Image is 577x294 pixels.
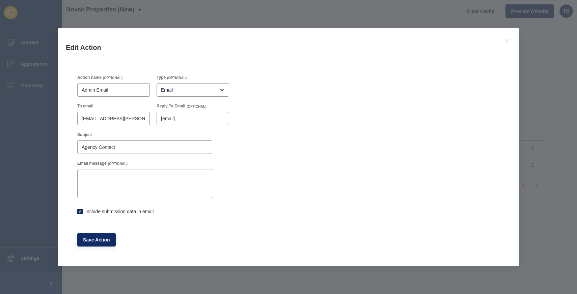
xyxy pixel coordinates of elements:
[66,43,494,52] h1: Edit Action
[187,104,206,109] span: (OPTIONAL)
[103,76,122,80] span: (OPTIONAL)
[157,83,229,97] div: open menu
[83,236,110,243] span: Save Action
[77,75,102,80] label: Action name
[77,161,107,166] label: Email message
[85,208,154,215] label: Include submission data in email
[167,76,187,80] span: (OPTIONAL)
[108,162,128,166] span: (OPTIONAL)
[77,132,92,137] label: Subject
[157,75,166,80] label: Type
[157,103,185,109] label: Reply To Email
[77,103,93,109] label: To email
[77,233,116,247] button: Save Action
